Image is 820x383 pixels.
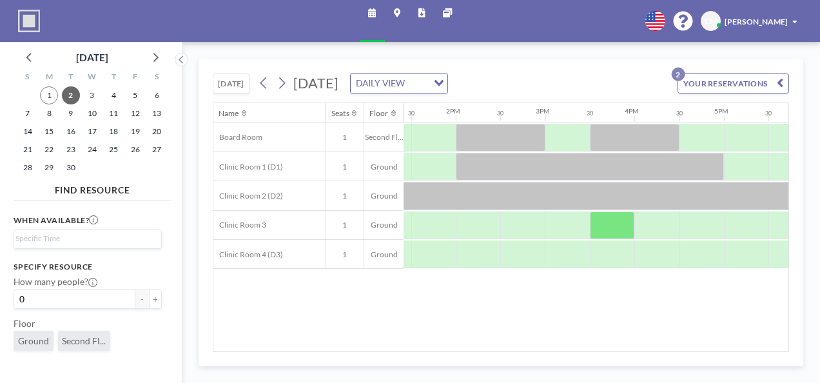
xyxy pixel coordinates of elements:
div: 2PM [446,107,460,115]
div: Search for option [351,74,447,93]
span: Monday, September 22, 2025 [40,141,58,159]
div: 30 [587,110,593,117]
span: Sunday, September 14, 2025 [19,123,37,141]
span: Monday, September 1, 2025 [40,86,58,104]
span: Thursday, September 25, 2025 [104,141,122,159]
span: DAILY VIEW [353,76,407,91]
input: Search for option [408,76,426,91]
div: 4PM [625,107,639,115]
label: Floor [14,318,35,329]
span: Ground [364,250,404,259]
span: 1 [326,191,364,201]
span: Sunday, September 7, 2025 [19,104,37,123]
div: 5PM [714,107,728,115]
input: Search for option [15,233,155,245]
div: 30 [497,110,503,117]
h3: Specify resource [14,262,162,271]
span: Second Fl... [364,132,404,142]
span: Friday, September 26, 2025 [126,141,144,159]
span: CM [705,16,717,26]
div: Name [219,108,239,118]
span: Thursday, September 11, 2025 [104,104,122,123]
span: Saturday, September 27, 2025 [148,141,166,159]
div: M [38,70,59,86]
span: Clinic Room 1 (D1) [213,162,283,172]
span: Wednesday, September 10, 2025 [83,104,101,123]
span: Thursday, September 4, 2025 [104,86,122,104]
span: [DATE] [293,75,338,92]
img: organization-logo [18,10,41,32]
div: [DATE] [76,48,108,66]
span: Ground [364,220,404,230]
button: YOUR RESERVATIONS2 [678,74,789,93]
p: 2 [672,67,685,81]
div: 30 [676,110,683,117]
span: Clinic Room 2 (D2) [213,191,283,201]
span: 1 [326,132,364,142]
div: Floor [369,108,388,118]
span: Ground [364,191,404,201]
div: T [103,70,124,86]
span: Wednesday, September 24, 2025 [83,141,101,159]
button: [DATE] [213,74,249,93]
div: 3PM [536,107,550,115]
span: Friday, September 5, 2025 [126,86,144,104]
span: Sunday, September 28, 2025 [19,159,37,177]
span: Second Fl... [62,335,106,346]
span: Friday, September 19, 2025 [126,123,144,141]
span: Tuesday, September 2, 2025 [62,86,80,104]
span: Wednesday, September 17, 2025 [83,123,101,141]
button: + [149,290,162,308]
span: 1 [326,250,364,259]
span: Tuesday, September 9, 2025 [62,104,80,123]
span: Clinic Room 3 [213,220,266,230]
div: Search for option [14,230,162,248]
span: [PERSON_NAME] [725,17,788,26]
label: How many people? [14,276,97,287]
div: F [124,70,146,86]
span: 1 [326,220,364,230]
span: Tuesday, September 23, 2025 [62,141,80,159]
h4: FIND RESOURCE [14,180,171,195]
div: 30 [408,110,415,117]
span: Monday, September 15, 2025 [40,123,58,141]
span: Saturday, September 6, 2025 [148,86,166,104]
label: Type [14,360,32,371]
div: S [146,70,168,86]
span: Ground [18,335,49,346]
span: Tuesday, September 30, 2025 [62,159,80,177]
span: Thursday, September 18, 2025 [104,123,122,141]
span: Saturday, September 20, 2025 [148,123,166,141]
button: - [135,290,149,308]
span: Board Room [213,132,262,142]
span: Ground [364,162,404,172]
span: Saturday, September 13, 2025 [148,104,166,123]
span: Monday, September 8, 2025 [40,104,58,123]
div: S [17,70,38,86]
span: Sunday, September 21, 2025 [19,141,37,159]
span: Monday, September 29, 2025 [40,159,58,177]
div: W [81,70,102,86]
span: Tuesday, September 16, 2025 [62,123,80,141]
span: Clinic Room 4 (D3) [213,250,283,259]
span: Friday, September 12, 2025 [126,104,144,123]
div: T [60,70,81,86]
span: 1 [326,162,364,172]
span: Wednesday, September 3, 2025 [83,86,101,104]
div: 30 [765,110,772,117]
div: Seats [331,108,349,118]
